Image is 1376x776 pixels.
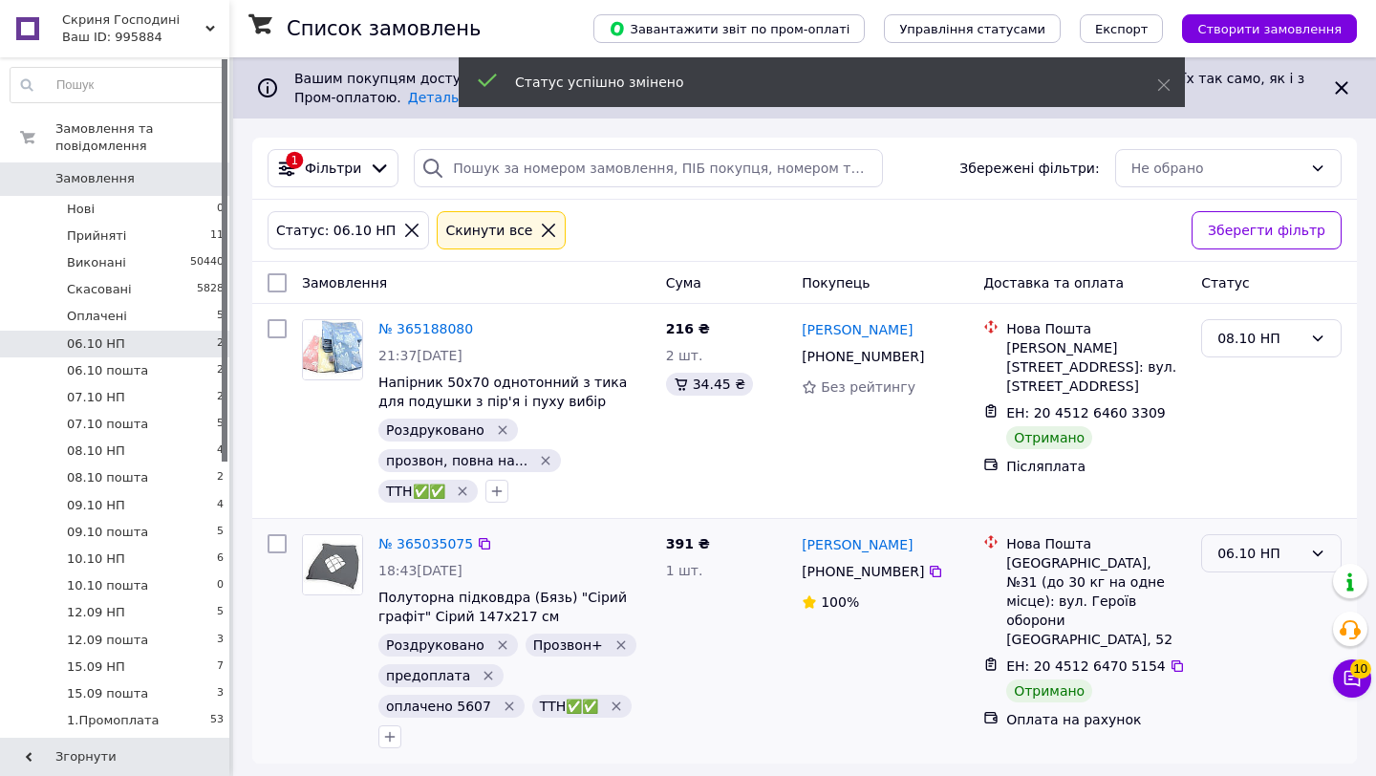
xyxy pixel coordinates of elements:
span: 2 [217,362,224,379]
span: 216 ₴ [666,321,710,336]
span: Замовлення [55,170,135,187]
a: Напірник 50х70 однотонний з тика для подушки з пір'я і пуху вибір забарвлення [378,375,627,428]
span: 100% [821,594,859,610]
div: Нова Пошта [1006,534,1186,553]
span: 4 [217,442,224,460]
a: № 365035075 [378,536,473,551]
svg: Видалити мітку [495,637,510,653]
span: Вашим покупцям доступна опція «Оплатити частинами від Rozetka» на 2 платежі. Отримуйте нові замов... [294,71,1304,105]
span: ТТН✅✅ [540,699,599,714]
span: [PHONE_NUMBER] [802,349,924,364]
span: Управління статусами [899,22,1045,36]
button: Експорт [1080,14,1164,43]
span: 7 [217,658,224,676]
span: 5 [217,308,224,325]
span: 09.10 НП [67,497,125,514]
div: Отримано [1006,679,1092,702]
button: Створити замовлення [1182,14,1357,43]
span: 10.10 пошта [67,577,148,594]
input: Пошук за номером замовлення, ПІБ покупця, номером телефону, Email, номером накладної [414,149,883,187]
span: 5 [217,604,224,621]
div: 06.10 НП [1217,543,1302,564]
div: Нова Пошта [1006,319,1186,338]
div: 34.45 ₴ [666,373,753,396]
span: Експорт [1095,22,1149,36]
a: Полуторна підковдра (Бязь) "Сірий графіт" Сірий 147х217 см [378,590,627,624]
span: 5 [217,524,224,541]
span: 2 шт. [666,348,703,363]
span: 6 [217,550,224,568]
span: Прозвон+ [533,637,603,653]
svg: Видалити мітку [502,699,517,714]
span: 2 [217,335,224,353]
span: 53 [210,712,224,729]
span: 0 [217,201,224,218]
span: 08.10 пошта [67,469,148,486]
img: Фото товару [303,535,362,594]
div: Cкинути все [441,220,536,241]
span: Роздруковано [386,422,484,438]
span: [PHONE_NUMBER] [802,564,924,579]
a: Детальніше [408,90,492,105]
span: 5 [217,416,224,433]
span: Нові [67,201,95,218]
div: Не обрано [1131,158,1302,179]
span: предоплата [386,668,470,683]
span: 10.10 НП [67,550,125,568]
span: 07.10 пошта [67,416,148,433]
span: 06.10 НП [67,335,125,353]
a: [PERSON_NAME] [802,535,913,554]
span: 3 [217,685,224,702]
div: [PERSON_NAME][STREET_ADDRESS]: вул. [STREET_ADDRESS] [1006,338,1186,396]
button: Зберегти фільтр [1192,211,1342,249]
span: Статус [1201,275,1250,291]
input: Пошук [11,68,225,102]
span: 09.10 пошта [67,524,148,541]
span: 18:43[DATE] [378,563,462,578]
span: Замовлення [302,275,387,291]
span: 0 [217,577,224,594]
button: Управління статусами [884,14,1061,43]
span: 11 [210,227,224,245]
div: Отримано [1006,426,1092,449]
div: [GEOGRAPHIC_DATA], №31 (до 30 кг на одне місце): вул. Героїв оборони [GEOGRAPHIC_DATA], 52 [1006,553,1186,649]
div: Статус успішно змінено [515,73,1109,92]
h1: Список замовлень [287,17,481,40]
span: Замовлення та повідомлення [55,120,229,155]
span: Скриня Господині [62,11,205,29]
span: Покупець [802,275,870,291]
a: Фото товару [302,319,363,380]
svg: Видалити мітку [538,453,553,468]
span: Оплачені [67,308,127,325]
span: 50440 [190,254,224,271]
span: 4 [217,497,224,514]
span: Роздруковано [386,637,484,653]
span: 10 [1350,659,1371,679]
span: Без рейтингу [821,379,915,395]
span: Фільтри [305,159,361,178]
a: № 365188080 [378,321,473,336]
span: 12.09 пошта [67,632,148,649]
svg: Видалити мітку [609,699,624,714]
a: [PERSON_NAME] [802,320,913,339]
img: Фото товару [303,320,362,379]
span: 06.10 пошта [67,362,148,379]
span: 15.09 пошта [67,685,148,702]
a: Створити замовлення [1163,20,1357,35]
span: Створити замовлення [1197,22,1342,36]
span: Завантажити звіт по пром-оплаті [609,20,849,37]
svg: Видалити мітку [613,637,629,653]
span: Виконані [67,254,126,271]
svg: Видалити мітку [495,422,510,438]
svg: Видалити мітку [455,484,470,499]
span: 391 ₴ [666,536,710,551]
span: 2 [217,389,224,406]
span: Збережені фільтри: [959,159,1099,178]
span: 5828 [197,281,224,298]
div: Ваш ID: 995884 [62,29,229,46]
button: Чат з покупцем10 [1333,659,1371,698]
span: ЕН: 20 4512 6460 3309 [1006,405,1166,420]
span: 3 [217,632,224,649]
